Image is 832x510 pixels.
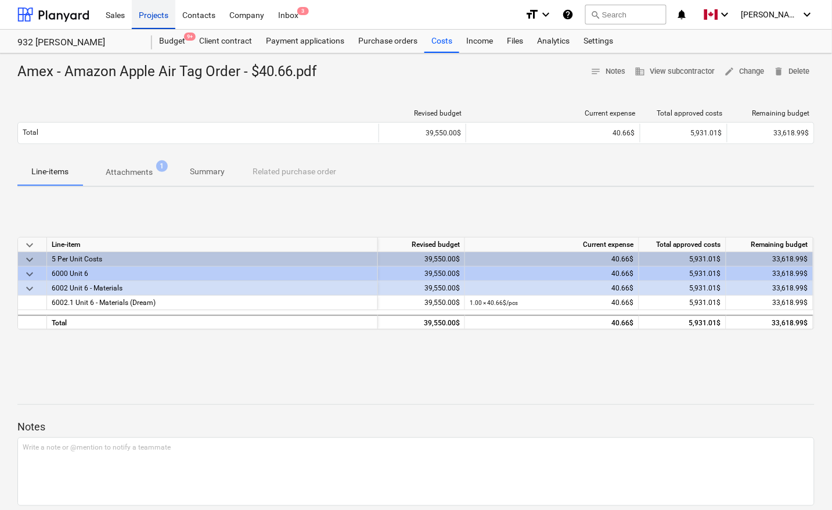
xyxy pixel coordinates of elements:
[774,129,809,137] span: 33,618.99$
[586,63,631,81] button: Notes
[773,299,808,307] span: 33,618.99$
[351,30,424,53] a: Purchase orders
[378,267,465,281] div: 39,550.00$
[585,5,667,24] button: Search
[577,30,621,53] a: Settings
[471,129,635,137] div: 40.66$
[769,63,815,81] button: Delete
[725,66,735,77] span: edit
[52,267,373,281] div: 6000 Unit 6
[726,315,813,329] div: 33,618.99$
[23,128,38,138] p: Total
[106,166,153,178] p: Attachments
[192,30,259,53] a: Client contract
[635,65,715,78] span: View subcontractor
[726,252,813,267] div: 33,618.99$
[47,315,378,329] div: Total
[470,252,634,267] div: 40.66$
[52,281,373,295] div: 6002 Unit 6 - Materials
[640,124,727,142] div: 5,931.01$
[17,37,138,49] div: 932 [PERSON_NAME]
[156,160,168,172] span: 1
[726,238,813,252] div: Remaining budget
[47,238,378,252] div: Line-item
[23,282,37,296] span: keyboard_arrow_down
[152,30,192,53] a: Budget9+
[465,238,639,252] div: Current expense
[470,281,634,296] div: 40.66$
[23,267,37,281] span: keyboard_arrow_down
[590,10,600,19] span: search
[639,315,726,329] div: 5,931.01$
[562,8,574,21] i: Knowledge base
[726,267,813,281] div: 33,618.99$
[591,66,602,77] span: notes
[52,252,373,266] div: 5 Per Unit Costs
[470,300,518,306] small: 1.00 × 40.66$ / pcs
[384,109,462,117] div: Revised budget
[539,8,553,21] i: keyboard_arrow_down
[470,267,634,281] div: 40.66$
[152,30,192,53] div: Budget
[31,166,69,178] p: Line-items
[718,8,732,21] i: keyboard_arrow_down
[741,10,799,19] span: [PERSON_NAME]
[297,7,309,15] span: 3
[470,296,634,310] div: 40.66$
[378,315,465,329] div: 39,550.00$
[726,281,813,296] div: 33,618.99$
[639,252,726,267] div: 5,931.01$
[500,30,530,53] a: Files
[184,33,196,41] span: 9+
[690,299,721,307] span: 5,931.01$
[378,252,465,267] div: 39,550.00$
[645,109,723,117] div: Total approved costs
[591,65,626,78] span: Notes
[190,166,225,178] p: Summary
[639,267,726,281] div: 5,931.01$
[378,296,465,310] div: 39,550.00$
[459,30,500,53] a: Income
[732,109,810,117] div: Remaining budget
[676,8,687,21] i: notifications
[470,316,634,331] div: 40.66$
[471,109,636,117] div: Current expense
[639,238,726,252] div: Total approved costs
[725,65,765,78] span: Change
[774,66,784,77] span: delete
[379,124,466,142] div: 39,550.00$
[774,65,810,78] span: Delete
[635,66,646,77] span: business
[259,30,351,53] a: Payment applications
[720,63,769,81] button: Change
[639,281,726,296] div: 5,931.01$
[774,454,832,510] iframe: Chat Widget
[52,299,156,307] span: 6002.1 Unit 6 - Materials (Dream)
[631,63,720,81] button: View subcontractor
[525,8,539,21] i: format_size
[378,238,465,252] div: Revised budget
[801,8,815,21] i: keyboard_arrow_down
[530,30,577,53] a: Analytics
[23,238,37,252] span: keyboard_arrow_down
[23,253,37,267] span: keyboard_arrow_down
[17,420,815,434] p: Notes
[378,281,465,296] div: 39,550.00$
[17,63,326,81] div: Amex - Amazon Apple Air Tag Order - $40.66.pdf
[424,30,459,53] a: Costs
